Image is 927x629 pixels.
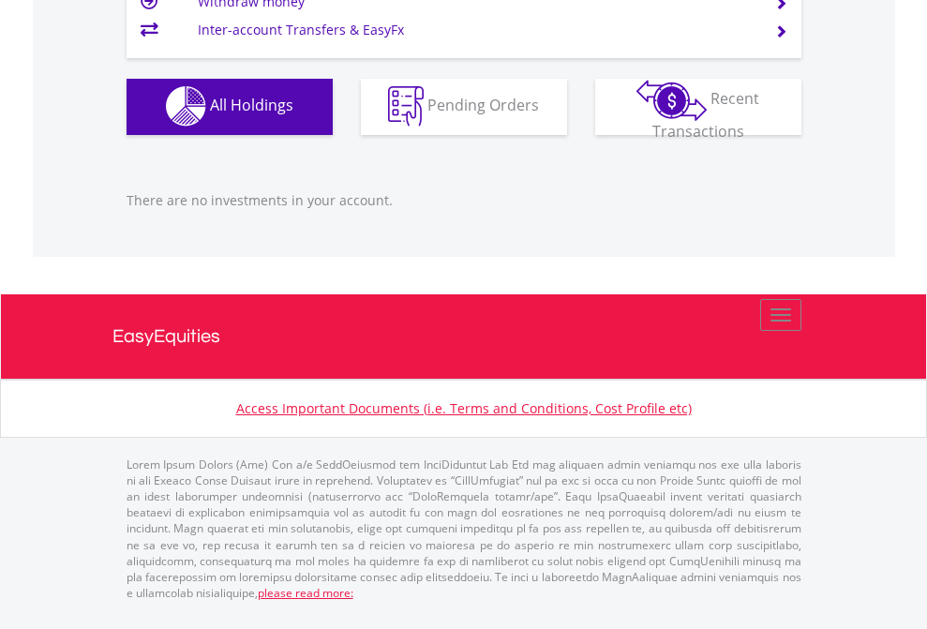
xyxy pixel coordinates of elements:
img: transactions-zar-wht.png [636,80,707,121]
span: Recent Transactions [652,88,760,142]
a: EasyEquities [112,294,815,379]
td: Inter-account Transfers & EasyFx [198,16,752,44]
p: Lorem Ipsum Dolors (Ame) Con a/e SeddOeiusmod tem InciDiduntut Lab Etd mag aliquaen admin veniamq... [127,457,801,601]
button: All Holdings [127,79,333,135]
img: pending_instructions-wht.png [388,86,424,127]
button: Recent Transactions [595,79,801,135]
img: holdings-wht.png [166,86,206,127]
a: Access Important Documents (i.e. Terms and Conditions, Cost Profile etc) [236,399,692,417]
a: please read more: [258,585,353,601]
span: Pending Orders [427,95,539,115]
p: There are no investments in your account. [127,191,801,210]
button: Pending Orders [361,79,567,135]
span: All Holdings [210,95,293,115]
